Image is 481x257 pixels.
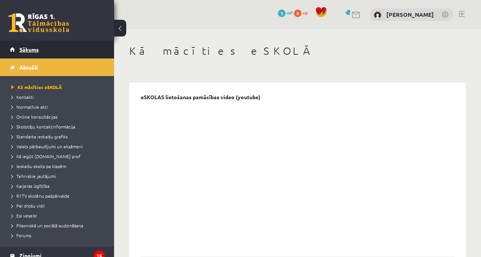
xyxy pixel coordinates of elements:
a: Ieskaišu skaits pa klasēm [11,163,106,170]
a: Rīgas 1. Tālmācības vidusskola [8,13,69,32]
span: Normatīvie akti [11,104,48,110]
span: Esi vesels! [11,213,37,219]
a: Tehniskie jautājumi [11,173,106,179]
span: 1 [278,10,286,17]
a: 1 mP [278,10,293,16]
span: xp [303,10,308,16]
a: Pilsoniskā un sociālā audzināšana [11,222,106,229]
a: Valsts pārbaudījumi un eksāmeni [11,143,106,150]
a: Forums [11,232,106,239]
a: Standarta ieskaišu grafiks [11,133,106,140]
span: Kā mācīties eSKOLĀ [11,84,62,90]
span: Sākums [19,46,39,53]
span: 0 [294,10,302,17]
a: Online konsultācijas [11,113,106,120]
span: Pilsoniskā un sociālā audzināšana [11,222,83,228]
a: Kā iegūt [DOMAIN_NAME] prof [11,153,106,160]
h1: Kā mācīties eSKOLĀ [129,44,466,57]
a: [PERSON_NAME] [386,11,434,18]
a: R1TV skolēnu pašpārvalde [11,192,106,199]
a: 0 xp [294,10,311,16]
span: Tehniskie jautājumi [11,173,56,179]
span: Forums [11,232,31,238]
span: Online konsultācijas [11,114,57,120]
span: Kā iegūt [DOMAIN_NAME] prof [11,153,81,159]
a: Aktuāli [10,59,105,76]
span: Par drošu vidi! [11,203,45,209]
a: Karjeras izglītība [11,182,106,189]
span: Kontakti [11,94,34,100]
span: Standarta ieskaišu grafiks [11,133,68,140]
img: Alise Steprāne [374,11,381,19]
a: Skolotāju kontaktinformācija [11,123,106,130]
a: Sākums [10,41,105,58]
span: Skolotāju kontaktinformācija [11,124,75,130]
a: Normatīvie akti [11,103,106,110]
span: Valsts pārbaudījumi un eksāmeni [11,143,83,149]
span: mP [287,10,293,16]
span: Aktuāli [19,64,38,71]
a: Kā mācīties eSKOLĀ [11,84,106,90]
span: Karjeras izglītība [11,183,49,189]
p: eSKOLAS lietošanas pamācības video (youtube) [141,94,260,100]
a: Kontakti [11,94,106,100]
a: Par drošu vidi! [11,202,106,209]
span: Ieskaišu skaits pa klasēm [11,163,66,169]
a: Esi vesels! [11,212,106,219]
span: R1TV skolēnu pašpārvalde [11,193,70,199]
